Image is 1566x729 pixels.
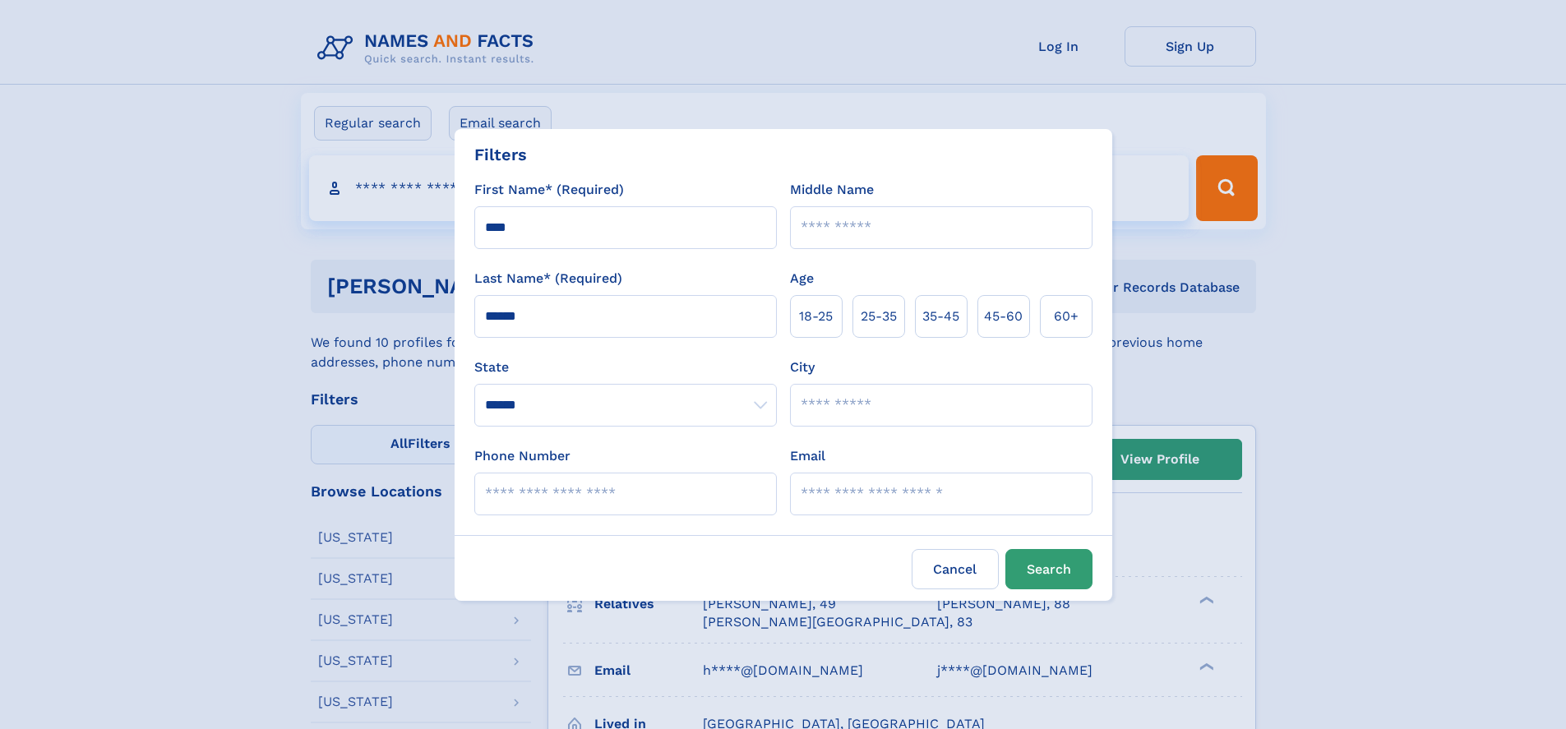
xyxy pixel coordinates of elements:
[474,358,777,377] label: State
[861,307,897,326] span: 25‑35
[790,269,814,288] label: Age
[912,549,999,589] label: Cancel
[922,307,959,326] span: 35‑45
[790,358,815,377] label: City
[474,446,571,466] label: Phone Number
[799,307,833,326] span: 18‑25
[1005,549,1093,589] button: Search
[474,180,624,200] label: First Name* (Required)
[790,446,825,466] label: Email
[1054,307,1079,326] span: 60+
[474,269,622,288] label: Last Name* (Required)
[790,180,874,200] label: Middle Name
[984,307,1023,326] span: 45‑60
[474,142,527,167] div: Filters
